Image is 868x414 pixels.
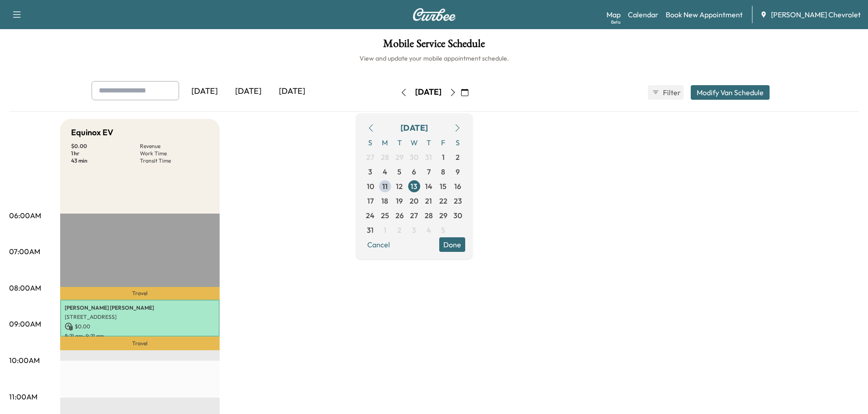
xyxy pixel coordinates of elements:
[456,152,460,163] span: 2
[396,181,403,192] span: 12
[425,181,432,192] span: 14
[396,195,403,206] span: 19
[381,152,389,163] span: 28
[663,87,679,98] span: Filter
[454,195,462,206] span: 23
[412,225,416,235] span: 3
[666,9,743,20] a: Book New Appointment
[691,85,770,100] button: Modify Van Schedule
[611,19,621,26] div: Beta
[9,246,40,257] p: 07:00AM
[395,210,404,221] span: 26
[367,195,374,206] span: 17
[71,157,140,164] p: 43 min
[9,391,37,402] p: 11:00AM
[427,166,431,177] span: 7
[397,225,401,235] span: 2
[421,135,436,150] span: T
[381,195,388,206] span: 18
[412,166,416,177] span: 6
[648,85,683,100] button: Filter
[442,152,445,163] span: 1
[65,332,215,340] p: 8:21 am - 9:21 am
[439,237,465,252] button: Done
[392,135,407,150] span: T
[9,282,41,293] p: 08:00AM
[366,210,375,221] span: 24
[454,181,461,192] span: 16
[368,166,372,177] span: 3
[363,237,394,252] button: Cancel
[441,225,445,235] span: 5
[436,135,451,150] span: F
[367,225,374,235] span: 31
[226,81,270,102] div: [DATE]
[60,337,220,350] p: Travel
[425,195,432,206] span: 21
[410,152,418,163] span: 30
[426,225,431,235] span: 4
[439,195,447,206] span: 22
[425,152,432,163] span: 31
[412,8,456,21] img: Curbee Logo
[383,166,387,177] span: 4
[440,181,447,192] span: 15
[366,152,374,163] span: 27
[71,143,140,150] p: $ 0.00
[367,181,374,192] span: 10
[60,287,220,300] p: Travel
[439,210,447,221] span: 29
[381,210,389,221] span: 25
[456,166,460,177] span: 9
[628,9,658,20] a: Calendar
[771,9,861,20] span: [PERSON_NAME] Chevrolet
[410,210,418,221] span: 27
[9,318,41,329] p: 09:00AM
[397,166,401,177] span: 5
[9,355,40,366] p: 10:00AM
[9,210,41,221] p: 06:00AM
[378,135,392,150] span: M
[140,157,209,164] p: Transit Time
[270,81,314,102] div: [DATE]
[382,181,388,192] span: 11
[140,150,209,157] p: Work Time
[425,210,433,221] span: 28
[183,81,226,102] div: [DATE]
[65,313,215,321] p: [STREET_ADDRESS]
[411,181,417,192] span: 13
[606,9,621,20] a: MapBeta
[441,166,445,177] span: 8
[71,126,113,139] h5: Equinox EV
[9,54,859,63] h6: View and update your mobile appointment schedule.
[410,195,418,206] span: 20
[140,143,209,150] p: Revenue
[363,135,378,150] span: S
[415,87,442,98] div: [DATE]
[384,225,386,235] span: 1
[65,304,215,312] p: [PERSON_NAME] [PERSON_NAME]
[65,322,215,331] p: $ 0.00
[451,135,465,150] span: S
[453,210,462,221] span: 30
[71,150,140,157] p: 1 hr
[9,38,859,54] h1: Mobile Service Schedule
[395,152,404,163] span: 29
[407,135,421,150] span: W
[401,122,428,134] div: [DATE]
